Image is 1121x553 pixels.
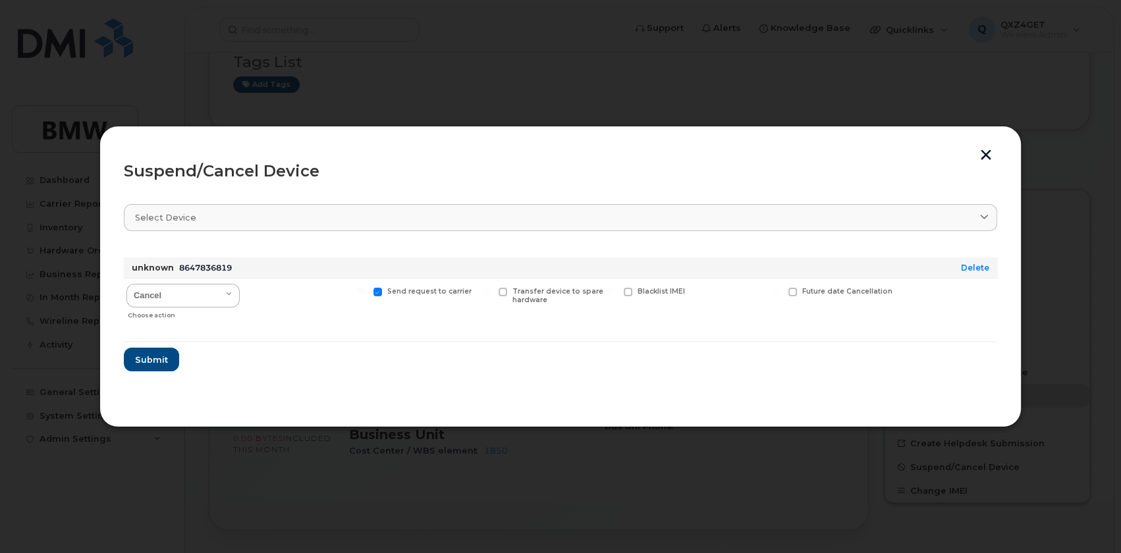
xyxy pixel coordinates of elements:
div: Choose action [128,305,240,321]
iframe: Messenger Launcher [1064,496,1111,543]
span: Blacklist IMEI [638,287,685,296]
span: 8647836819 [179,263,232,273]
input: Future date Cancellation [773,288,779,294]
span: Transfer device to spare hardware [512,287,603,304]
span: Future date Cancellation [802,287,892,296]
span: Send request to carrier [387,287,472,296]
div: Suspend/Cancel Device [124,163,997,179]
a: Select device [124,204,997,231]
a: Delete [961,263,989,273]
input: Blacklist IMEI [608,288,615,294]
input: Send request to carrier [358,288,364,294]
input: Transfer device to spare hardware [483,288,489,294]
span: Select device [135,211,196,224]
